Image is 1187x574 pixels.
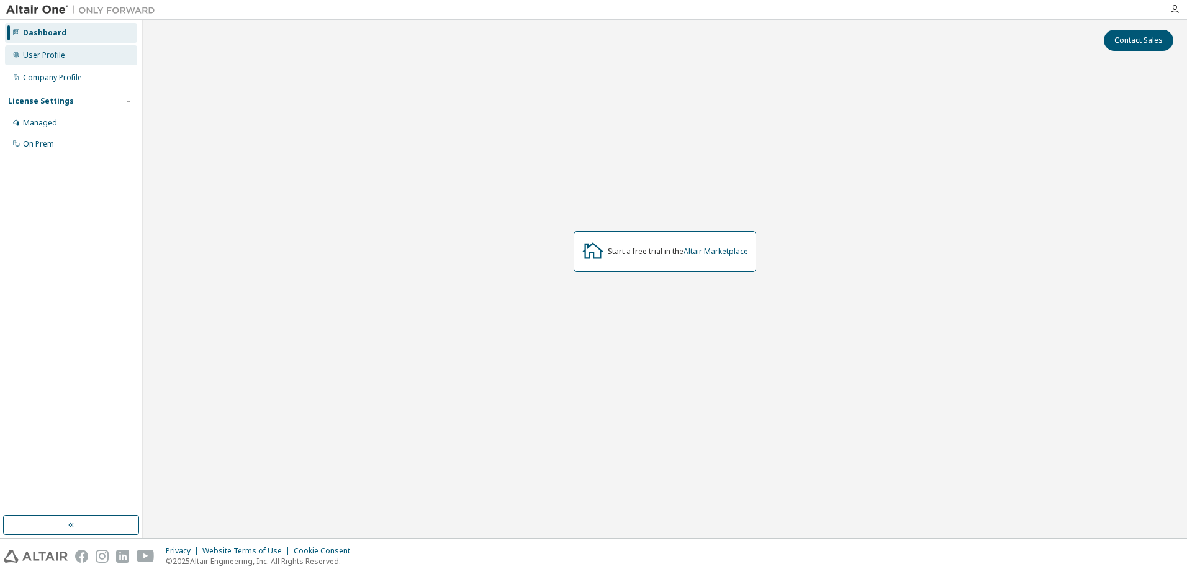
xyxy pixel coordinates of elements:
div: Dashboard [23,28,66,38]
img: altair_logo.svg [4,550,68,563]
div: User Profile [23,50,65,60]
div: Privacy [166,546,202,556]
img: youtube.svg [137,550,155,563]
button: Contact Sales [1104,30,1173,51]
p: © 2025 Altair Engineering, Inc. All Rights Reserved. [166,556,358,567]
a: Altair Marketplace [684,246,748,257]
img: linkedin.svg [116,550,129,563]
div: License Settings [8,96,74,106]
img: instagram.svg [96,550,109,563]
div: Managed [23,118,57,128]
div: Company Profile [23,73,82,83]
img: facebook.svg [75,550,88,563]
div: Cookie Consent [294,546,358,556]
div: Start a free trial in the [608,247,748,257]
img: Altair One [6,4,161,16]
div: Website Terms of Use [202,546,294,556]
div: On Prem [23,139,54,149]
